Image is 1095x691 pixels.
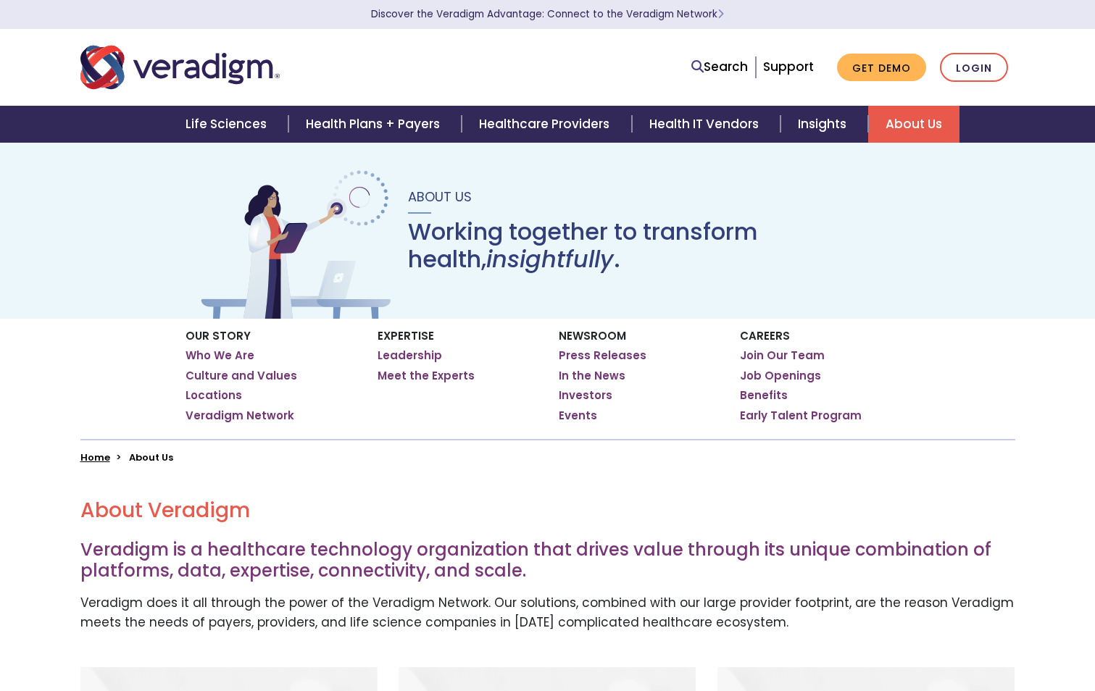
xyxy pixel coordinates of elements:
a: Benefits [740,388,788,403]
a: Join Our Team [740,348,825,363]
a: Search [691,57,748,77]
a: Life Sciences [168,106,288,143]
a: Login [940,53,1008,83]
a: Investors [559,388,612,403]
a: Veradigm Network [186,409,294,423]
a: In the News [559,369,625,383]
span: About Us [408,188,472,206]
p: Veradigm does it all through the power of the Veradigm Network. Our solutions, combined with our ... [80,593,1015,632]
a: Early Talent Program [740,409,862,423]
a: Leadership [378,348,442,363]
a: Support [763,58,814,75]
a: Job Openings [740,369,821,383]
a: Home [80,451,110,464]
a: Press Releases [559,348,646,363]
a: Healthcare Providers [462,106,631,143]
a: About Us [868,106,959,143]
a: Meet the Experts [378,369,475,383]
a: Who We Are [186,348,254,363]
a: Health IT Vendors [632,106,780,143]
h3: Veradigm is a healthcare technology organization that drives value through its unique combination... [80,540,1015,582]
a: Discover the Veradigm Advantage: Connect to the Veradigm NetworkLearn More [371,7,724,21]
h1: Working together to transform health, . [408,218,898,274]
a: Get Demo [837,54,926,82]
span: Learn More [717,7,724,21]
a: Locations [186,388,242,403]
a: Health Plans + Payers [288,106,462,143]
a: Culture and Values [186,369,297,383]
img: Veradigm logo [80,43,280,91]
h2: About Veradigm [80,498,1015,523]
a: Events [559,409,597,423]
em: insightfully [486,243,614,275]
a: Insights [780,106,868,143]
